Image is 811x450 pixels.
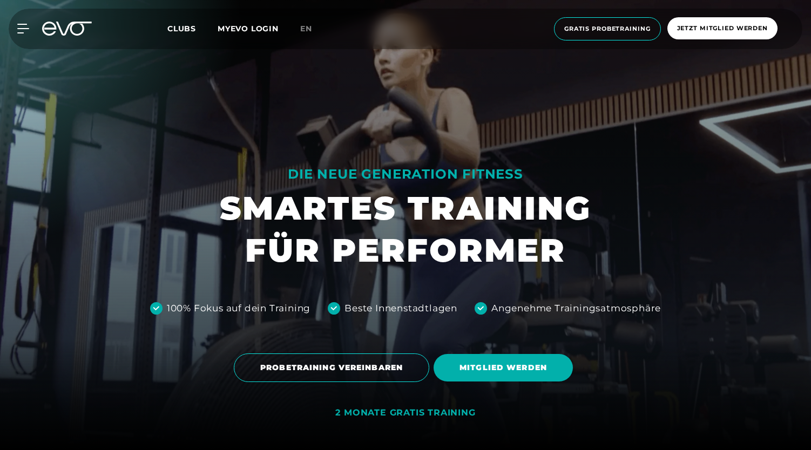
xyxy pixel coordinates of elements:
[167,302,310,316] div: 100% Fokus auf dein Training
[664,17,781,40] a: Jetzt Mitglied werden
[335,407,475,419] div: 2 MONATE GRATIS TRAINING
[677,24,768,33] span: Jetzt Mitglied werden
[300,24,312,33] span: en
[491,302,661,316] div: Angenehme Trainingsatmosphäre
[167,24,196,33] span: Clubs
[300,23,325,35] a: en
[551,17,664,40] a: Gratis Probetraining
[218,24,279,33] a: MYEVO LOGIN
[344,302,457,316] div: Beste Innenstadtlagen
[459,362,547,373] span: MITGLIED WERDEN
[167,23,218,33] a: Clubs
[434,346,577,390] a: MITGLIED WERDEN
[564,24,651,33] span: Gratis Probetraining
[260,362,403,373] span: PROBETRAINING VEREINBAREN
[234,345,434,390] a: PROBETRAINING VEREINBAREN
[220,187,591,271] h1: SMARTES TRAINING FÜR PERFORMER
[220,166,591,183] div: DIE NEUE GENERATION FITNESS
